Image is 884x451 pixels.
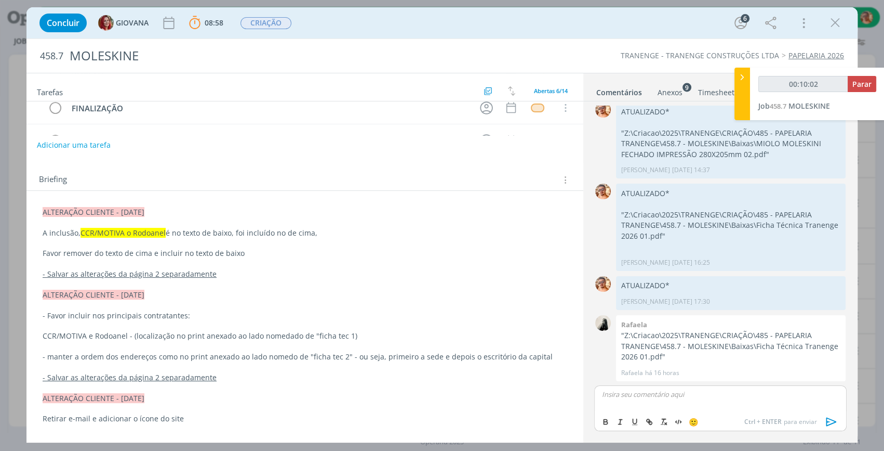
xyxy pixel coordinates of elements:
img: G [98,15,114,31]
u: - Salvar as alterações da página 2 separadamente [43,372,217,382]
span: para enviar [744,417,817,427]
p: [PERSON_NAME] [621,258,670,267]
span: Ctrl + ENTER [744,417,784,427]
span: [DATE] 14:37 [672,165,710,175]
button: 6 [732,15,749,31]
p: ATUALIZADO* [621,107,840,117]
div: Anexos [658,87,682,98]
div: ENTREGUE [67,135,470,148]
u: - Salvar as alterações da página 2 separadamente [43,269,217,279]
u: - Salvar as alterações da página 2 separadamente [43,434,217,444]
a: Job458.7MOLESKINE [758,101,830,111]
div: 6 [741,14,749,23]
p: A inclusão, é no texto de baixo, foi incluído no de cima, [43,228,567,238]
span: CRIAÇÃO [240,17,291,29]
p: ATUALIZADO* [621,280,840,291]
span: ALTERAÇÃO CLIENTE - [DATE] [43,290,144,300]
button: CRIAÇÃO [240,17,292,30]
div: FINALIZAÇÃO [67,102,470,115]
div: MOLESKINE [65,43,505,69]
button: Adicionar uma tarefa [36,136,111,154]
sup: 9 [682,83,691,92]
p: CCR/MOTIVA e Rodoanel - (localização no print anexado ao lado nomedado de "ficha tec 1) [43,331,567,341]
p: "Z:\Criacao\2025\TRANENGE\CRIAÇÃO\485 - PAPELARIA TRANENGE\458.7 - MOLESKINE\Baixas\MIOLO MOLESKI... [621,128,840,160]
a: TRANENGE - TRANENGE CONSTRUÇÕES LTDA [621,50,779,60]
p: - manter a ordem dos endereços como no print anexado ao lado nomedo de "ficha tec 2" - ou seja, p... [43,352,567,362]
span: 08:58 [205,18,223,28]
span: CCR/MOTIVA o Rodoanel [81,228,166,238]
p: Favor remover do texto de cima e incluir no texto de baixo [43,248,567,259]
span: ALTERAÇÃO CLIENTE - [DATE] [43,207,144,217]
p: [PERSON_NAME] [621,297,670,306]
p: "Z:\Criacao\2025\TRANENGE\CRIAÇÃO\485 - PAPELARIA TRANENGE\458.7 - MOLESKINE\Baixas\Ficha Técnica... [621,210,840,241]
div: dialog [26,7,858,443]
span: 458.7 [770,101,786,111]
span: GIOVANA [116,19,149,27]
img: arrow-down-up.svg [508,86,515,96]
span: Parar [852,79,872,89]
span: Briefing [39,173,67,187]
span: há 16 horas [645,368,679,378]
b: Rafaela [621,320,647,329]
span: MOLESKINE [788,101,830,111]
p: Retirar e-mail e adicionar o ícone do site [43,414,567,424]
a: PAPELARIA 2026 [788,50,844,60]
span: Concluir [47,19,79,27]
button: GGIOVANA [98,15,149,31]
img: V [595,276,611,292]
span: Tarefas [37,85,63,97]
span: [DATE] 16:25 [672,258,710,267]
button: 🙂 [686,416,701,428]
a: Timesheet [698,83,735,98]
p: [PERSON_NAME] [621,165,670,175]
p: - Favor incluir nos principais contratantes: [43,311,567,321]
p: "Z:\Criacao\2025\TRANENGE\CRIAÇÃO\485 - PAPELARIA TRANENGE\458.7 - MOLESKINE\Baixas\Ficha Técnica... [621,330,840,362]
a: Comentários [596,83,642,98]
button: Concluir [39,14,87,32]
button: 08:58 [186,15,226,31]
img: V [595,184,611,199]
span: 458.7 [40,50,63,62]
span: Abertas 6/14 [534,87,568,95]
span: 🙂 [689,417,699,427]
span: ALTERAÇÃO CLIENTE - [DATE] [43,393,144,403]
button: Parar [848,76,876,92]
span: [DATE] 17:30 [672,297,710,306]
img: R [595,315,611,331]
p: Rafaela [621,368,643,378]
p: ATUALIZADO* [621,188,840,199]
img: V [595,102,611,118]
